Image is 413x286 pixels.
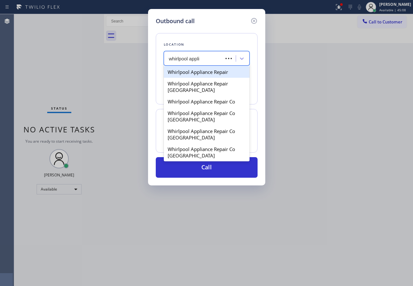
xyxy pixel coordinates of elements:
h5: Outbound call [156,17,195,25]
button: Call [156,157,258,178]
div: Whirlpool Appliance Repair Co [164,96,250,107]
div: Location [164,41,250,48]
div: Whirlpool Appliance Repair Co [GEOGRAPHIC_DATA] [164,143,250,161]
div: Whirlpool Appliance Repair [GEOGRAPHIC_DATA] [164,78,250,96]
div: Whirlpool Appliance Repair Co [GEOGRAPHIC_DATA] [164,107,250,125]
div: Whirlpool Appliance Repair [164,66,250,78]
div: Whirlpool Appliance Repair Co [GEOGRAPHIC_DATA] [164,125,250,143]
